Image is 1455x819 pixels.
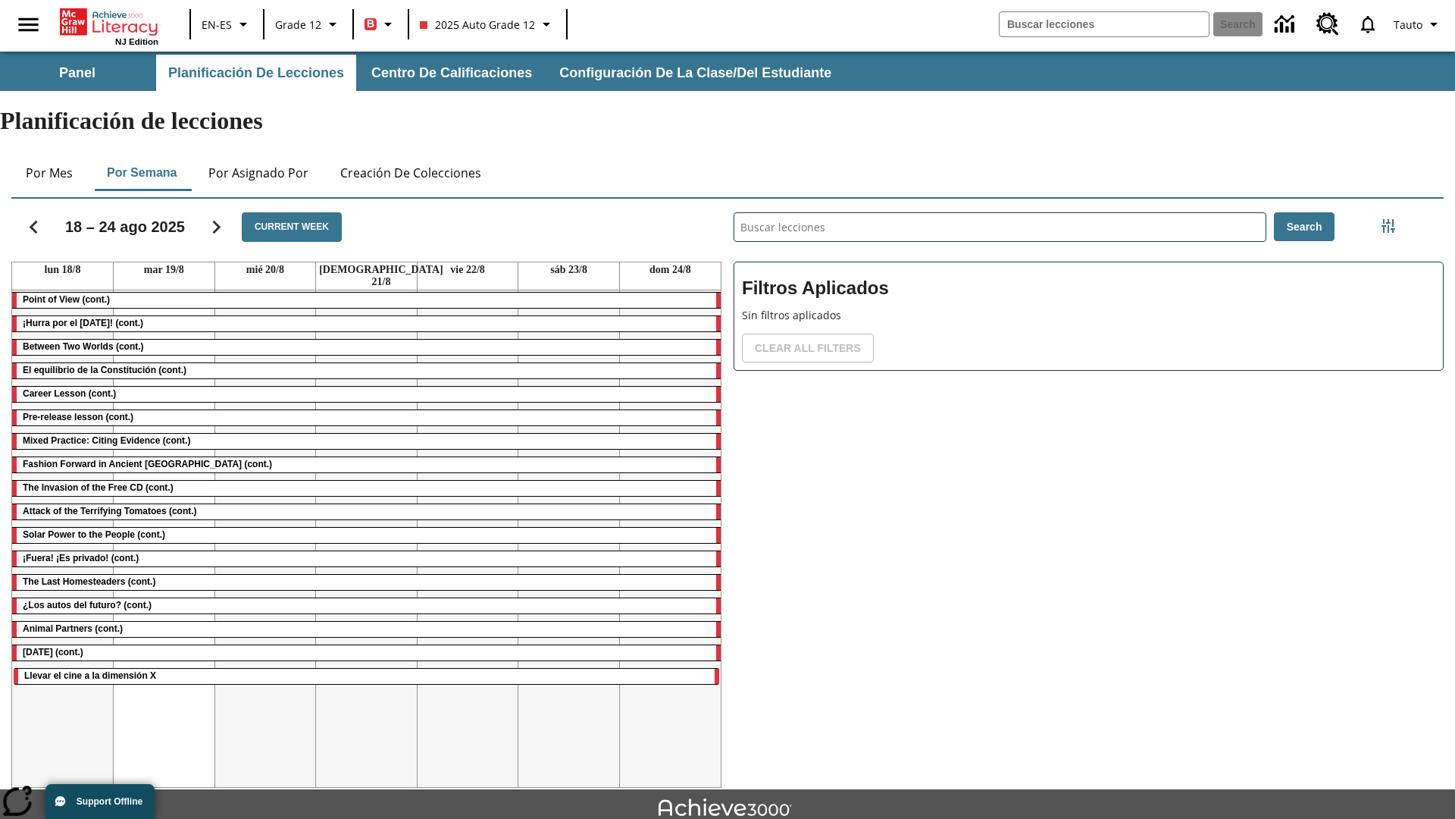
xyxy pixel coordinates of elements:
button: Panel [2,55,153,91]
button: Class: 2025 Auto Grade 12, Selecciona una clase [414,11,562,38]
a: 22 de agosto de 2025 [447,262,488,278]
span: The Invasion of the Free CD (cont.) [23,482,174,493]
span: Pre-release lesson (cont.) [23,412,133,422]
span: ¡Fuera! ¡Es privado! (cont.) [23,553,139,563]
span: ¿Los autos del futuro? (cont.) [23,600,152,610]
div: Point of View (cont.) [12,293,721,308]
button: Por asignado por [196,155,321,191]
span: Fashion Forward in Ancient Rome (cont.) [23,459,272,469]
span: Attack of the Terrifying Tomatoes (cont.) [23,506,197,516]
a: Portada [60,7,158,37]
span: Point of View (cont.) [23,294,110,305]
button: Perfil/Configuración [1388,11,1449,38]
span: ¡Hurra por el Día de la Constitución! (cont.) [23,318,143,328]
div: Career Lesson (cont.) [12,387,721,402]
div: Pre-release lesson (cont.) [12,410,721,425]
span: Solar Power to the People (cont.) [23,529,165,540]
span: Support Offline [77,796,142,807]
button: Configuración de la clase/del estudiante [547,55,843,91]
a: 18 de agosto de 2025 [42,262,84,278]
button: Seguir [197,208,236,246]
span: EN-ES [202,17,232,33]
span: Llevar el cine a la dimensión X [24,670,156,681]
span: Grade 12 [275,17,321,33]
a: 23 de agosto de 2025 [547,262,590,278]
a: 20 de agosto de 2025 [243,262,287,278]
a: 19 de agosto de 2025 [141,262,187,278]
div: The Invasion of the Free CD (cont.) [12,481,721,496]
a: 21 de agosto de 2025 [316,262,446,290]
div: Search [721,193,1444,788]
span: El equilibrio de la Constitución (cont.) [23,365,186,375]
button: Creación de colecciones [328,155,493,191]
div: Filtros Aplicados [734,262,1444,371]
div: The Last Homesteaders (cont.) [12,575,721,590]
span: Día del Trabajo (cont.) [23,647,83,657]
span: NJ Edition [115,37,158,46]
div: Animal Partners (cont.) [12,622,721,637]
a: 24 de agosto de 2025 [646,262,694,278]
div: Día del Trabajo (cont.) [12,645,721,661]
button: Abrir el menú lateral [6,2,51,47]
p: Sin filtros aplicados [742,307,1435,323]
button: Por semana [95,155,189,191]
button: Regresar [14,208,53,246]
span: Between Two Worlds (cont.) [23,341,144,352]
button: Grado: Grade 12, Elige un grado [269,11,348,38]
div: ¡Fuera! ¡Es privado! (cont.) [12,551,721,566]
div: Between Two Worlds (cont.) [12,340,721,355]
span: Tauto [1394,17,1422,33]
button: Centro de calificaciones [359,55,544,91]
a: Notificaciones [1348,5,1388,44]
button: Por mes [11,155,87,191]
div: Llevar el cine a la dimensión X [14,669,719,684]
input: Buscar lecciones [734,213,1266,241]
div: ¿Los autos del futuro? (cont.) [12,598,721,613]
span: Mixed Practice: Citing Evidence (cont.) [23,435,190,446]
a: Centro de información [1266,4,1307,45]
div: Mixed Practice: Citing Evidence (cont.) [12,434,721,449]
div: Fashion Forward in Ancient Rome (cont.) [12,457,721,472]
div: ¡Hurra por el Día de la Constitución! (cont.) [12,316,721,331]
span: The Last Homesteaders (cont.) [23,576,155,587]
button: Planificación de lecciones [156,55,356,91]
span: Animal Partners (cont.) [23,623,123,634]
a: Centro de recursos, Se abrirá en una pestaña nueva. [1307,4,1348,45]
div: Solar Power to the People (cont.) [12,528,721,543]
button: Menú lateral de filtros [1373,211,1403,241]
input: search field [1000,12,1209,36]
button: Search [1274,212,1335,242]
h2: Filtros Aplicados [742,270,1435,307]
div: El equilibrio de la Constitución (cont.) [12,363,721,378]
span: B [367,14,374,33]
span: Career Lesson (cont.) [23,388,116,399]
button: Support Offline [45,784,155,819]
div: Portada [60,5,158,46]
h2: 18 – 24 ago 2025 [65,218,185,236]
div: Attack of the Terrifying Tomatoes (cont.) [12,504,721,519]
span: 2025 Auto Grade 12 [420,17,535,33]
button: Language: EN-ES, Selecciona un idioma [196,11,258,38]
button: Boost El color de la clase es rojo. Cambiar el color de la clase. [358,11,403,38]
button: Current Week [242,212,342,242]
